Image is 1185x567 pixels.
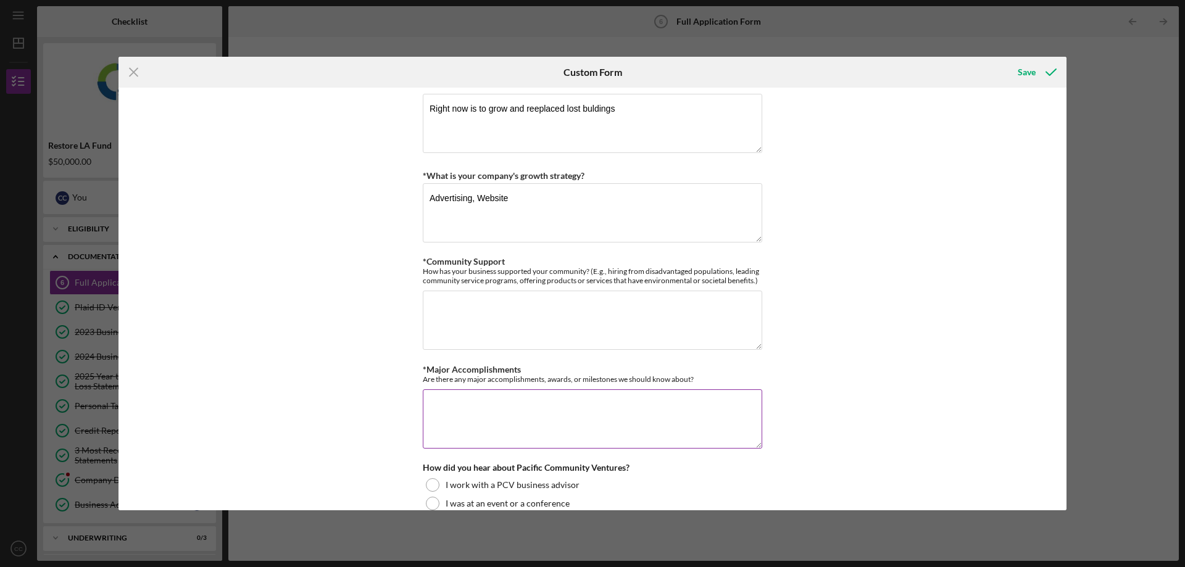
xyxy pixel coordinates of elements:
div: Are there any major accomplishments, awards, or milestones we should know about? [423,375,762,384]
label: *Community Support [423,256,505,267]
button: Save [1005,60,1066,85]
div: Save [1018,60,1036,85]
label: *Major Accomplishments [423,364,521,375]
label: *What is your company's growth strategy? [423,170,584,181]
textarea: Advertising, Website [423,183,762,242]
textarea: Right now is to grow and reeplaced lost buldings [423,94,762,153]
label: I was at an event or a conference [446,499,570,508]
h6: Custom Form [563,67,622,78]
label: I work with a PCV business advisor [446,480,580,490]
div: How has your business supported your community? (E.g., hiring from disadvantaged populations, lea... [423,267,762,285]
div: How did you hear about Pacific Community Ventures? [423,463,762,473]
